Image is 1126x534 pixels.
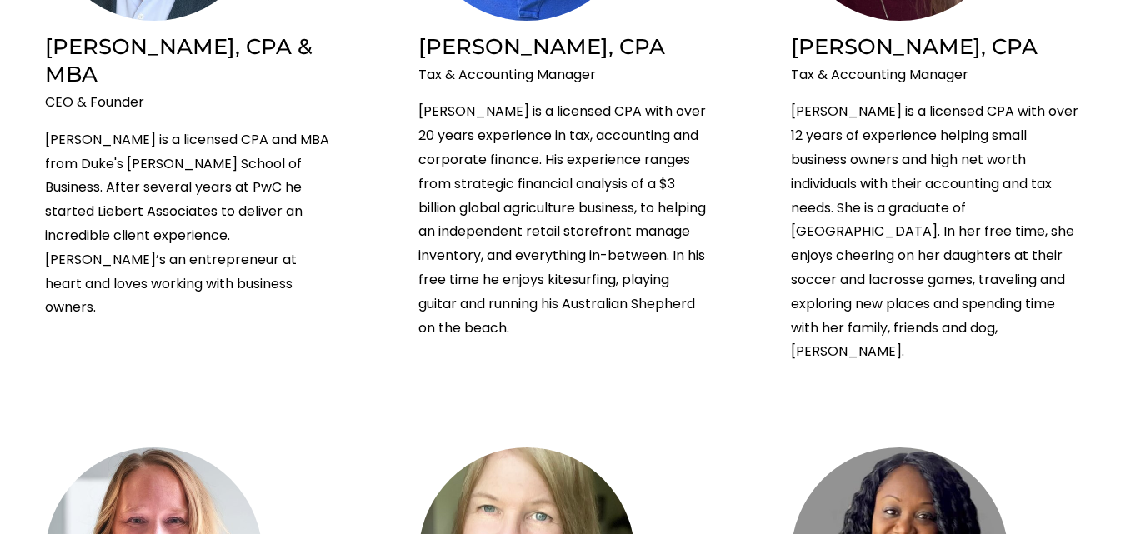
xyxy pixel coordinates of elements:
h2: [PERSON_NAME], CPA [791,32,1081,60]
p: [PERSON_NAME] is a licensed CPA and MBA from Duke's [PERSON_NAME] School of Business. After sever... [45,128,335,320]
p: Tax & Accounting Manager [418,63,708,87]
p: Tax & Accounting Manager [791,63,1081,87]
p: CEO & Founder [45,91,335,115]
p: [PERSON_NAME] is a licensed CPA with over 12 years of experience helping small business owners an... [791,100,1081,364]
h2: [PERSON_NAME], CPA [418,32,708,60]
p: [PERSON_NAME] is a licensed CPA with over 20 years experience in tax, accounting and corporate fi... [418,100,708,340]
h2: [PERSON_NAME], CPA & MBA [45,32,335,88]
